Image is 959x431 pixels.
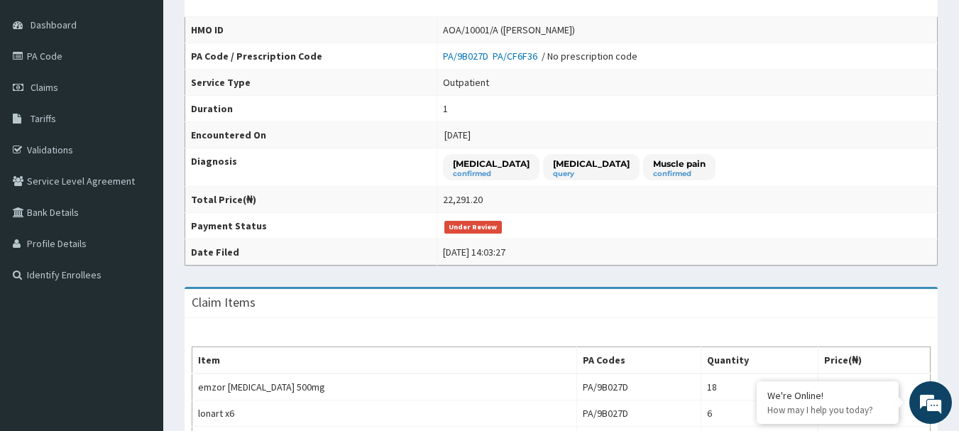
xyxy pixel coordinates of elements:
[493,50,542,62] a: PA/CF6F36
[192,373,577,400] td: emzor [MEDICAL_DATA] 500mg
[31,81,58,94] span: Claims
[453,170,530,178] small: confirmed
[443,75,489,89] div: Outpatient
[653,170,706,178] small: confirmed
[653,158,706,170] p: Muscle pain
[818,347,930,374] th: Price(₦)
[701,347,818,374] th: Quantity
[767,389,888,402] div: We're Online!
[185,70,437,96] th: Service Type
[701,400,818,427] td: 6
[576,373,701,400] td: PA/9B027D
[443,102,448,116] div: 1
[31,18,77,31] span: Dashboard
[185,239,437,266] th: Date Filed
[443,192,483,207] div: 22,291.20
[443,245,505,259] div: [DATE] 14:03:27
[31,112,56,125] span: Tariffs
[576,400,701,427] td: PA/9B027D
[443,23,575,37] div: AOA/10001/A ([PERSON_NAME])
[443,49,637,63] div: / No prescription code
[576,347,701,374] th: PA Codes
[444,221,502,234] span: Under Review
[701,373,818,400] td: 18
[185,17,437,43] th: HMO ID
[192,400,577,427] td: lonart x6
[185,213,437,239] th: Payment Status
[553,170,630,178] small: query
[192,296,256,309] h3: Claim Items
[185,187,437,213] th: Total Price(₦)
[767,404,888,416] p: How may I help you today?
[185,122,437,148] th: Encountered On
[443,50,493,62] a: PA/9B027D
[818,373,930,400] td: 425.70
[192,347,577,374] th: Item
[444,129,471,141] span: [DATE]
[185,43,437,70] th: PA Code / Prescription Code
[553,158,630,170] p: [MEDICAL_DATA]
[185,148,437,187] th: Diagnosis
[185,96,437,122] th: Duration
[453,158,530,170] p: [MEDICAL_DATA]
